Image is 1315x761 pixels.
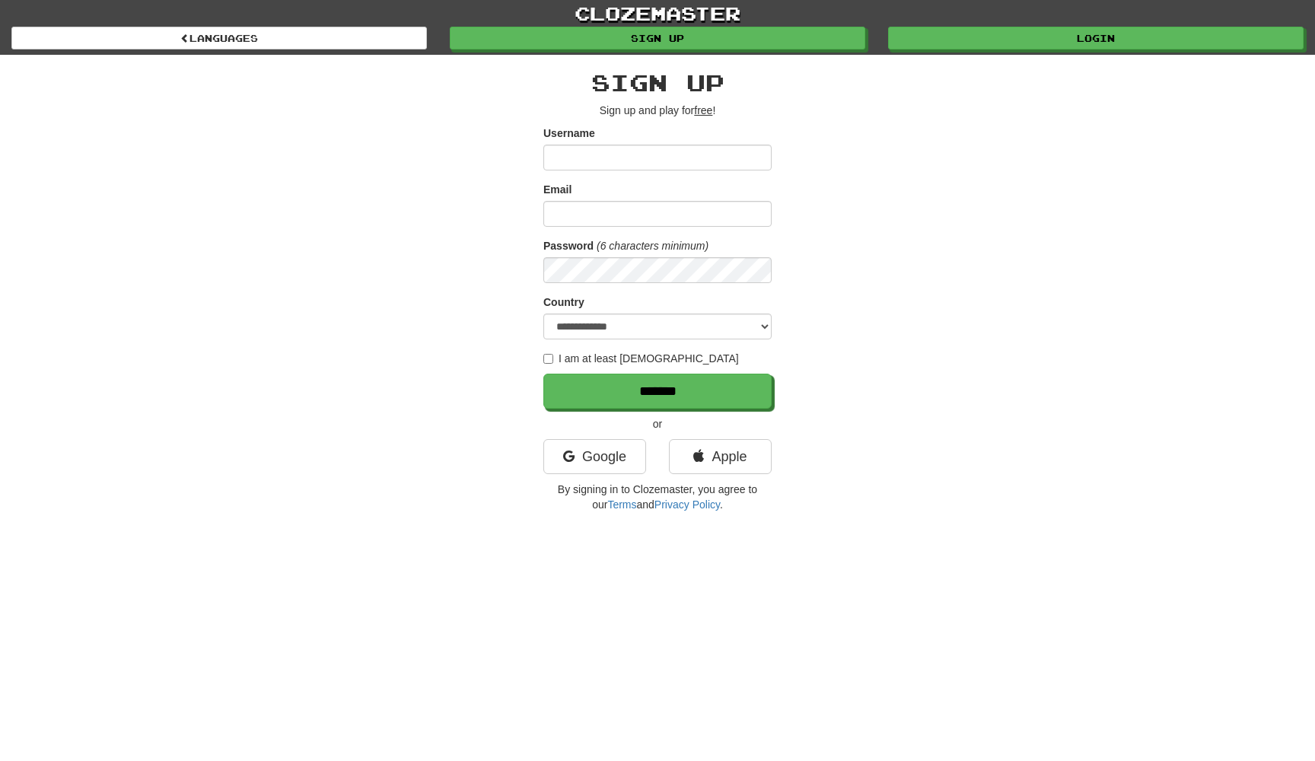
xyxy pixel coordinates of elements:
[543,238,594,253] label: Password
[543,126,595,141] label: Username
[543,416,772,431] p: or
[450,27,865,49] a: Sign up
[597,240,708,252] em: (6 characters minimum)
[543,482,772,512] p: By signing in to Clozemaster, you agree to our and .
[543,354,553,364] input: I am at least [DEMOGRAPHIC_DATA]
[694,104,712,116] u: free
[669,439,772,474] a: Apple
[543,351,739,366] label: I am at least [DEMOGRAPHIC_DATA]
[654,498,720,511] a: Privacy Policy
[543,295,584,310] label: Country
[543,182,572,197] label: Email
[543,439,646,474] a: Google
[888,27,1304,49] a: Login
[11,27,427,49] a: Languages
[543,70,772,95] h2: Sign up
[607,498,636,511] a: Terms
[543,103,772,118] p: Sign up and play for !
